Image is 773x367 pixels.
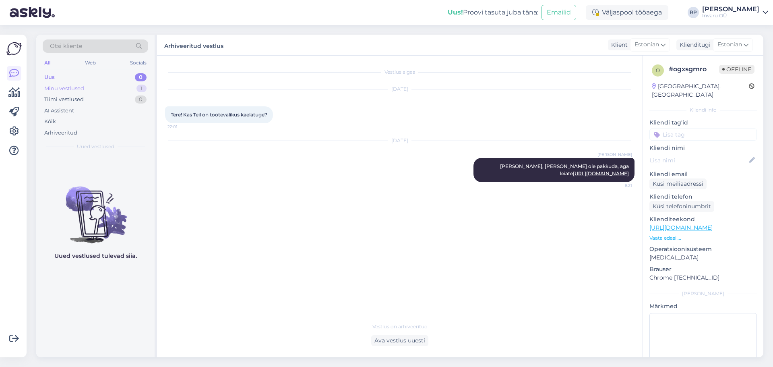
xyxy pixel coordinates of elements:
span: o [656,67,660,73]
div: Klienditugi [676,41,711,49]
a: [PERSON_NAME]Invaru OÜ [702,6,768,19]
p: Kliendi tag'id [649,118,757,127]
div: # ogxsgmro [669,64,719,74]
div: Klient [608,41,628,49]
button: Emailid [542,5,576,20]
div: [DATE] [165,85,635,93]
span: [PERSON_NAME], [PERSON_NAME] ole pakkuda, aga leiate [500,163,630,176]
div: Minu vestlused [44,85,84,93]
b: Uus! [448,8,463,16]
span: Otsi kliente [50,42,82,50]
input: Lisa nimi [650,156,748,165]
p: Chrome [TECHNICAL_ID] [649,274,757,282]
p: Brauser [649,265,757,274]
span: Uued vestlused [77,143,114,150]
div: [PERSON_NAME] [649,290,757,297]
div: 1 [136,85,147,93]
div: Väljaspool tööaega [586,5,668,20]
div: Küsi meiliaadressi [649,178,707,189]
div: Kõik [44,118,56,126]
div: Kliendi info [649,106,757,114]
span: Tere! Kas Teil on tootevalikus kaelatuge? [171,112,267,118]
img: No chats [36,172,155,245]
p: [MEDICAL_DATA] [649,253,757,262]
p: Märkmed [649,302,757,311]
div: RP [688,7,699,18]
p: Kliendi telefon [649,193,757,201]
label: Arhiveeritud vestlus [164,39,223,50]
span: Estonian [635,40,659,49]
div: Tiimi vestlused [44,95,84,104]
div: [DATE] [165,137,635,144]
div: Proovi tasuta juba täna: [448,8,538,17]
div: All [43,58,52,68]
div: Küsi telefoninumbrit [649,201,714,212]
div: Web [83,58,97,68]
div: 0 [135,95,147,104]
input: Lisa tag [649,129,757,141]
div: AI Assistent [44,107,74,115]
p: Klienditeekond [649,215,757,224]
span: 8:21 [602,182,632,189]
a: [URL][DOMAIN_NAME] [649,224,713,231]
p: Operatsioonisüsteem [649,245,757,253]
div: Vestlus algas [165,68,635,76]
span: [PERSON_NAME] [597,151,632,158]
img: Askly Logo [6,41,22,56]
div: Socials [128,58,148,68]
p: Kliendi nimi [649,144,757,152]
p: Vaata edasi ... [649,234,757,242]
div: [GEOGRAPHIC_DATA], [GEOGRAPHIC_DATA] [652,82,749,99]
div: [PERSON_NAME] [702,6,759,12]
div: Arhiveeritud [44,129,77,137]
span: 22:01 [167,124,198,130]
div: Ava vestlus uuesti [371,335,428,346]
span: Offline [719,65,754,74]
div: Invaru OÜ [702,12,759,19]
span: Vestlus on arhiveeritud [372,323,428,330]
a: [URL][DOMAIN_NAME] [573,170,629,176]
span: Estonian [717,40,742,49]
div: 0 [135,73,147,81]
p: Kliendi email [649,170,757,178]
div: Uus [44,73,55,81]
p: Uued vestlused tulevad siia. [54,252,137,260]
